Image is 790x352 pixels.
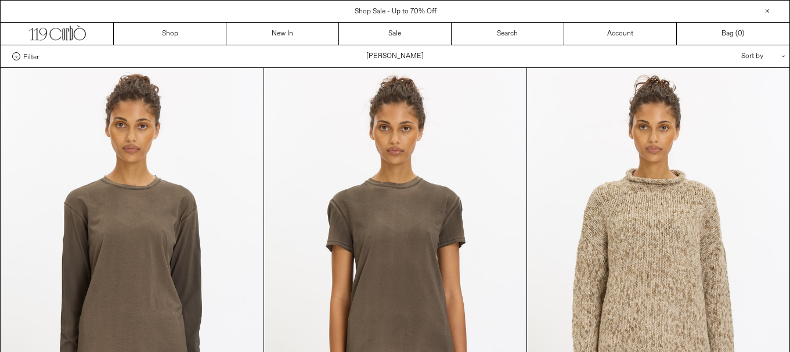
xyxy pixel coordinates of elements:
[114,23,226,45] a: Shop
[677,23,789,45] a: Bag ()
[738,28,744,39] span: )
[355,7,437,16] a: Shop Sale - Up to 70% Off
[23,52,39,60] span: Filter
[452,23,564,45] a: Search
[339,23,452,45] a: Sale
[564,23,677,45] a: Account
[226,23,339,45] a: New In
[738,29,742,38] span: 0
[673,45,778,67] div: Sort by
